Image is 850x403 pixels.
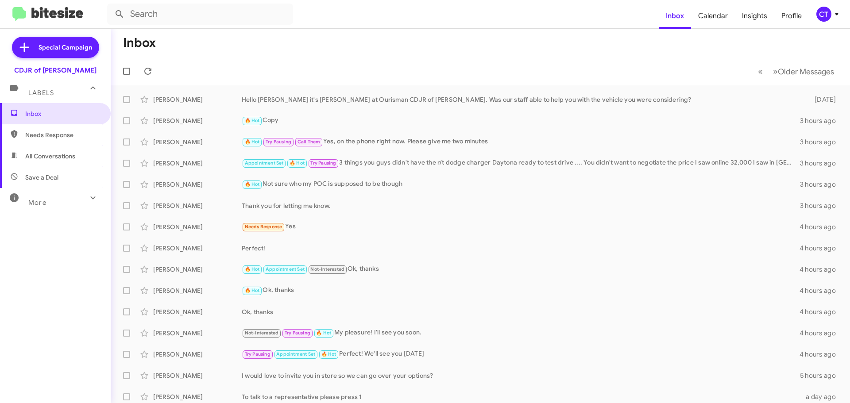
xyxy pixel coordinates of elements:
[800,286,843,295] div: 4 hours ago
[242,137,800,147] div: Yes, on the phone right now. Please give me two minutes
[774,3,809,29] a: Profile
[153,329,242,338] div: [PERSON_NAME]
[245,118,260,123] span: 🔥 Hot
[153,286,242,295] div: [PERSON_NAME]
[107,4,293,25] input: Search
[245,351,270,357] span: Try Pausing
[242,244,800,253] div: Perfect!
[245,288,260,293] span: 🔥 Hot
[800,201,843,210] div: 3 hours ago
[25,152,75,161] span: All Conversations
[816,7,831,22] div: CT
[14,66,97,75] div: CDJR of [PERSON_NAME]
[800,159,843,168] div: 3 hours ago
[28,199,46,207] span: More
[800,371,843,380] div: 5 hours ago
[321,351,336,357] span: 🔥 Hot
[266,139,291,145] span: Try Pausing
[245,160,284,166] span: Appointment Set
[245,181,260,187] span: 🔥 Hot
[800,116,843,125] div: 3 hours ago
[290,160,305,166] span: 🔥 Hot
[242,349,800,359] div: Perfect! We'll see you [DATE]
[285,330,310,336] span: Try Pausing
[809,7,840,22] button: CT
[123,36,156,50] h1: Inbox
[153,371,242,380] div: [PERSON_NAME]
[773,66,778,77] span: »
[25,130,100,139] span: Needs Response
[242,285,800,296] div: Ok, thanks
[800,329,843,338] div: 4 hours ago
[242,222,800,232] div: Yes
[245,224,282,230] span: Needs Response
[242,264,800,274] div: Ok, thanks
[153,116,242,125] div: [PERSON_NAME]
[245,266,260,272] span: 🔥 Hot
[153,95,242,104] div: [PERSON_NAME]
[242,95,800,104] div: Hello [PERSON_NAME] it's [PERSON_NAME] at Ourisman CDJR of [PERSON_NAME]. Was our staff able to h...
[153,265,242,274] div: [PERSON_NAME]
[12,37,99,58] a: Special Campaign
[242,371,800,380] div: I would love to invite you in store so we can go over your options?
[800,138,843,146] div: 3 hours ago
[25,173,58,182] span: Save a Deal
[153,159,242,168] div: [PERSON_NAME]
[266,266,305,272] span: Appointment Set
[276,351,315,357] span: Appointment Set
[25,109,100,118] span: Inbox
[242,328,800,338] div: My pleasure! I'll see you soon.
[153,392,242,401] div: [PERSON_NAME]
[753,62,768,81] button: Previous
[659,3,691,29] a: Inbox
[753,62,839,81] nav: Page navigation example
[242,201,800,210] div: Thank you for letting me know.
[800,392,843,401] div: a day ago
[39,43,92,52] span: Special Campaign
[800,265,843,274] div: 4 hours ago
[28,89,54,97] span: Labels
[800,95,843,104] div: [DATE]
[153,244,242,253] div: [PERSON_NAME]
[778,67,834,77] span: Older Messages
[691,3,735,29] a: Calendar
[242,179,800,189] div: Not sure who my POC is supposed to be though
[153,138,242,146] div: [PERSON_NAME]
[758,66,763,77] span: «
[245,139,260,145] span: 🔥 Hot
[245,330,279,336] span: Not-Interested
[310,160,336,166] span: Try Pausing
[800,307,843,316] div: 4 hours ago
[768,62,839,81] button: Next
[153,307,242,316] div: [PERSON_NAME]
[242,392,800,401] div: To talk to a representative please press 1
[153,223,242,231] div: [PERSON_NAME]
[800,223,843,231] div: 4 hours ago
[310,266,344,272] span: Not-Interested
[800,180,843,189] div: 3 hours ago
[153,201,242,210] div: [PERSON_NAME]
[153,350,242,359] div: [PERSON_NAME]
[316,330,331,336] span: 🔥 Hot
[297,139,321,145] span: Call Them
[800,350,843,359] div: 4 hours ago
[242,307,800,316] div: Ok, thanks
[242,158,800,168] div: 3 things you guys didn't have the r/t dodge charger Daytona ready to test drive .... You didn't w...
[800,244,843,253] div: 4 hours ago
[153,180,242,189] div: [PERSON_NAME]
[735,3,774,29] a: Insights
[242,115,800,126] div: Copy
